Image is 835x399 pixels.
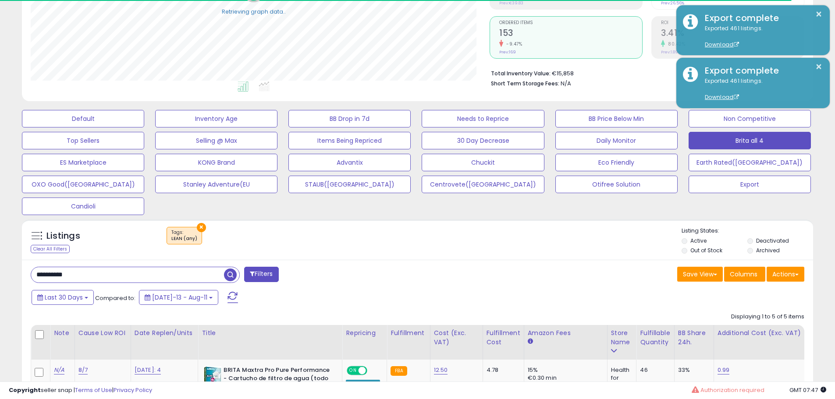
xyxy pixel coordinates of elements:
[155,110,277,127] button: Inventory Age
[75,325,131,360] th: CSV column name: cust_attr_5_Cause Low ROI
[698,25,823,49] div: Exported 461 listings.
[789,386,826,394] span: 2025-09-11 07:47 GMT
[366,367,380,374] span: OFF
[288,176,411,193] button: STAUB([GEOGRAPHIC_DATA])
[422,154,544,171] button: Chuckit
[499,21,642,25] span: Ordered Items
[288,132,411,149] button: Items Being Repriced
[705,41,739,48] a: Download
[95,294,135,302] span: Compared to:
[730,270,757,279] span: Columns
[678,328,710,347] div: BB Share 24h.
[288,154,411,171] button: Advantix
[690,247,722,254] label: Out of Stock
[22,176,144,193] button: OXO Good([GEOGRAPHIC_DATA])
[528,366,600,374] div: 15%
[661,0,684,6] small: Prev: 26.56%
[288,110,411,127] button: BB Drop in 7d
[244,267,278,282] button: Filters
[422,132,544,149] button: 30 Day Decrease
[422,176,544,193] button: Centrovete([GEOGRAPHIC_DATA])
[491,80,559,87] b: Short Term Storage Fees:
[222,7,286,15] div: Retrieving graph data..
[611,328,633,347] div: Store Name
[31,245,70,253] div: Clear All Filters
[434,366,448,374] a: 12.50
[611,366,630,390] div: Health for You ES
[756,247,780,254] label: Archived
[718,366,730,374] a: 0.99
[499,28,642,40] h2: 153
[528,328,604,338] div: Amazon Fees
[9,386,152,395] div: seller snap | |
[9,386,41,394] strong: Copyright
[487,328,520,347] div: Fulfillment Cost
[689,110,811,127] button: Non Competitive
[139,290,218,305] button: [DATE]-13 - Aug-11
[75,386,112,394] a: Terms of Use
[78,328,127,338] div: Cause Low ROI
[491,70,551,77] b: Total Inventory Value:
[135,366,161,374] a: [DATE]: 4
[348,367,359,374] span: ON
[45,293,83,302] span: Last 30 Days
[32,290,94,305] button: Last 30 Days
[698,64,823,77] div: Export complete
[689,154,811,171] button: Earth Rated([GEOGRAPHIC_DATA])
[135,328,195,338] div: Date Replen/Units
[561,79,571,88] span: N/A
[22,154,144,171] button: ES Marketplace
[54,328,71,338] div: Note
[689,176,811,193] button: Export
[114,386,152,394] a: Privacy Policy
[724,267,765,282] button: Columns
[815,61,822,72] button: ×
[756,237,789,244] label: Deactivated
[640,366,667,374] div: 46
[202,328,338,338] div: Title
[555,176,678,193] button: Otifree Solution
[487,366,517,374] div: 4.78
[22,110,144,127] button: Default
[197,223,206,232] button: ×
[689,132,811,149] button: Brita all 4
[171,229,197,242] span: Tags :
[555,110,678,127] button: BB Price Below Min
[731,313,804,321] div: Displaying 1 to 5 of 5 items
[767,267,804,282] button: Actions
[640,328,670,347] div: Fulfillable Quantity
[678,366,707,374] div: 33%
[503,41,522,47] small: -9.47%
[491,67,798,78] li: €15,858
[661,28,804,40] h2: 3.41%
[131,325,198,360] th: CSV column name: cust_attr_4_Date Replen/Units
[22,132,144,149] button: Top Sellers
[661,21,804,25] span: ROI
[815,9,822,20] button: ×
[698,77,823,102] div: Exported 461 listings.
[555,132,678,149] button: Daily Monitor
[22,198,144,215] button: Candioli
[665,41,685,47] small: 80.42%
[677,267,723,282] button: Save View
[422,110,544,127] button: Needs to Reprice
[690,237,707,244] label: Active
[171,236,197,242] div: LEAN (any)
[705,93,739,101] a: Download
[346,328,383,338] div: Repricing
[152,293,207,302] span: [DATE]-13 - Aug-11
[155,176,277,193] button: Stanley Adventure(EU
[434,328,479,347] div: Cost (Exc. VAT)
[54,366,64,374] a: N/A
[204,366,221,384] img: 41mn3qAvAbL._SL40_.jpg
[78,366,88,374] a: 8/7
[682,227,813,235] p: Listing States:
[499,49,516,55] small: Prev: 169
[499,0,523,6] small: Prev: €39.83
[528,338,533,346] small: Amazon Fees.
[718,328,807,338] div: Additional Cost (Exc. VAT)
[698,12,823,25] div: Export complete
[661,49,681,55] small: Prev: 1.89%
[391,366,407,376] small: FBA
[155,132,277,149] button: Selling @ Max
